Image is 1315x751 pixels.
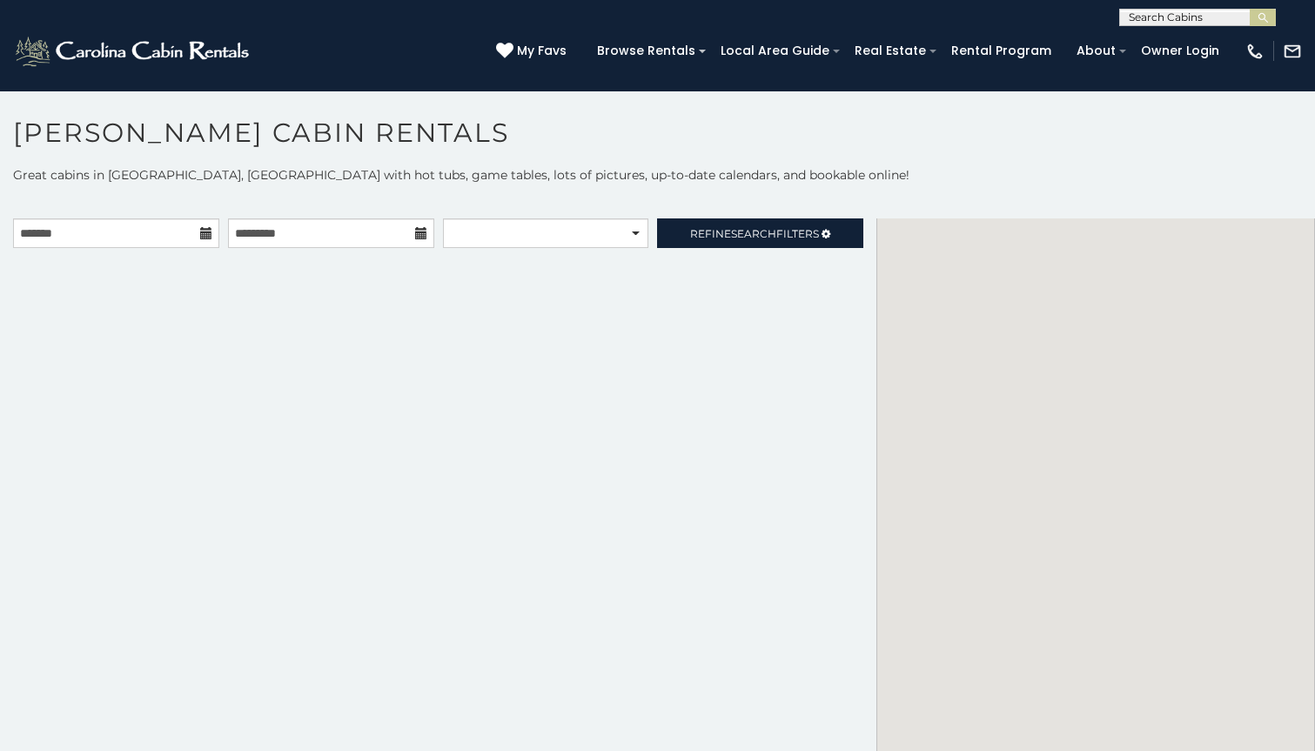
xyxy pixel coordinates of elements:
a: My Favs [496,42,571,61]
a: About [1068,37,1124,64]
span: Refine Filters [690,227,819,240]
span: Search [731,227,776,240]
a: Local Area Guide [712,37,838,64]
a: RefineSearchFilters [657,218,863,248]
a: Owner Login [1132,37,1228,64]
a: Real Estate [846,37,935,64]
a: Rental Program [943,37,1060,64]
img: mail-regular-white.png [1283,42,1302,61]
span: My Favs [517,42,567,60]
img: phone-regular-white.png [1245,42,1265,61]
img: White-1-2.png [13,34,254,69]
a: Browse Rentals [588,37,704,64]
